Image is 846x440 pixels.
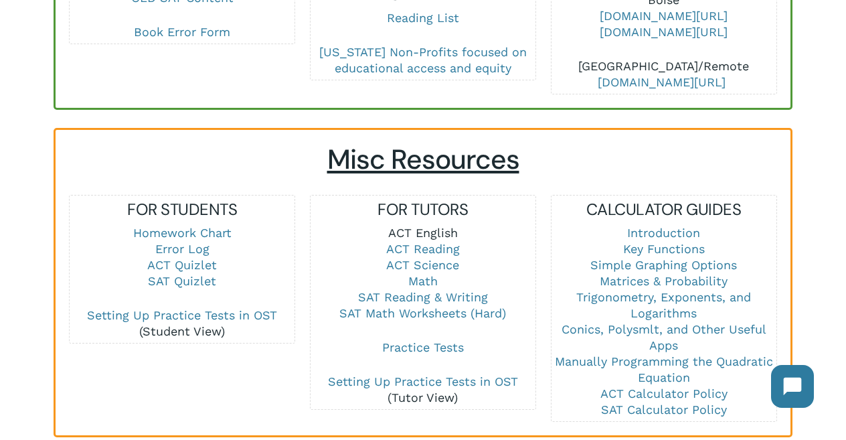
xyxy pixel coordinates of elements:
a: ACT Calculator Policy [600,386,728,400]
a: SAT Quizlet [148,274,216,288]
a: SAT Calculator Policy [601,402,727,417]
h5: FOR TUTORS [311,199,535,220]
a: Homework Chart [133,226,232,240]
a: SAT Math Worksheets (Hard) [339,306,506,320]
a: [DOMAIN_NAME][URL] [600,9,728,23]
a: Setting Up Practice Tests in OST [328,374,518,388]
h5: CALCULATOR GUIDES [552,199,776,220]
a: Error Log [155,242,209,256]
a: Trigonometry, Exponents, and Logarithms [576,290,751,320]
iframe: Chatbot [758,352,827,421]
a: Matrices & Probability [600,274,728,288]
h5: FOR STUDENTS [70,199,294,220]
a: [DOMAIN_NAME][URL] [598,75,726,89]
a: ACT Science [386,258,459,272]
a: [US_STATE] Non-Profits focused on educational access and equity [319,45,527,75]
a: Book Error Form [134,25,230,39]
a: Math [408,274,438,288]
a: Key Functions [623,242,705,256]
a: [DOMAIN_NAME][URL] [600,25,728,39]
a: Setting Up Practice Tests in OST [87,308,277,322]
a: ACT Reading [386,242,460,256]
a: Manually Programming the Quadratic Equation [555,354,773,384]
a: ACT Quizlet [147,258,217,272]
a: Introduction [627,226,700,240]
p: (Tutor View) [311,374,535,406]
a: Conics, Polysmlt, and Other Useful Apps [562,322,766,352]
a: SAT Reading & Writing [358,290,488,304]
a: Reading List [387,11,459,25]
a: Simple Graphing Options [590,258,737,272]
span: Misc Resources [327,142,519,177]
p: (Student View) [70,307,294,340]
p: [GEOGRAPHIC_DATA]/Remote [552,58,776,90]
a: Practice Tests [382,340,464,354]
a: ACT English [388,226,458,240]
